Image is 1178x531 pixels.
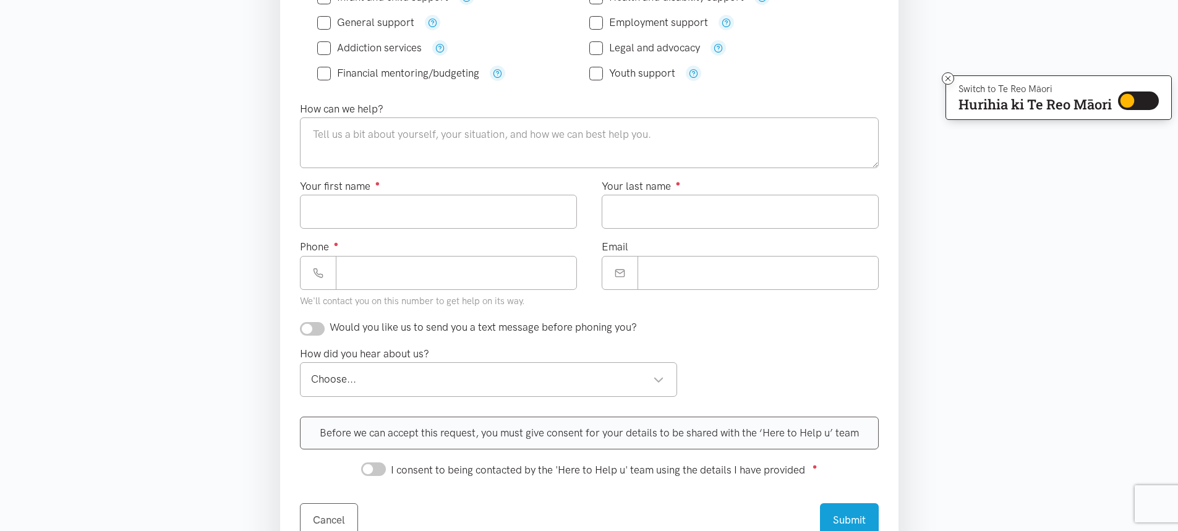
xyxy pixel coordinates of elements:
[330,321,637,333] span: Would you like us to send you a text message before phoning you?
[300,346,429,362] label: How did you hear about us?
[958,99,1112,110] p: Hurihia ki Te Reo Māori
[589,17,708,28] label: Employment support
[589,68,675,79] label: Youth support
[589,43,700,53] label: Legal and advocacy
[958,85,1112,93] p: Switch to Te Reo Māori
[300,101,383,117] label: How can we help?
[813,462,817,471] sup: ●
[602,178,681,195] label: Your last name
[336,256,577,290] input: Phone number
[375,179,380,188] sup: ●
[638,256,879,290] input: Email
[300,295,525,307] small: We'll contact you on this number to get help on its way.
[300,178,380,195] label: Your first name
[300,239,339,255] label: Phone
[317,17,414,28] label: General support
[391,464,805,476] span: I consent to being contacted by the 'Here to Help u' team using the details I have provided
[334,239,339,249] sup: ●
[300,417,879,449] div: Before we can accept this request, you must give consent for your details to be shared with the ‘...
[317,68,479,79] label: Financial mentoring/budgeting
[602,239,628,255] label: Email
[311,371,665,388] div: Choose...
[317,43,422,53] label: Addiction services
[676,179,681,188] sup: ●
